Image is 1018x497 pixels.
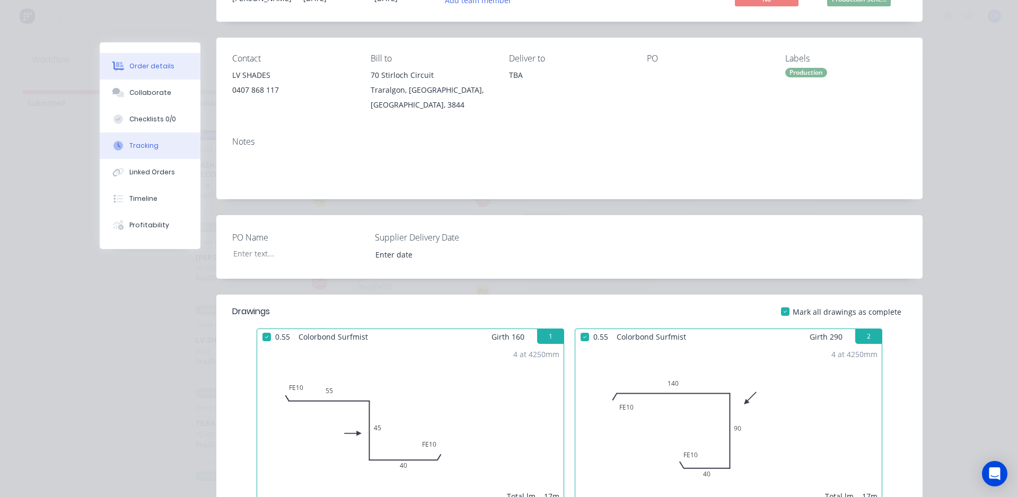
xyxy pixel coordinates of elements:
div: TBA [509,68,630,83]
div: Checklists 0/0 [129,114,176,124]
div: TBA [509,68,630,102]
span: Mark all drawings as complete [793,306,901,317]
button: Checklists 0/0 [100,106,200,132]
div: Tracking [129,141,159,150]
div: Traralgon, [GEOGRAPHIC_DATA], [GEOGRAPHIC_DATA], 3844 [371,83,492,112]
div: 4 at 4250mm [831,349,877,360]
button: Profitability [100,212,200,238]
div: Open Intercom Messenger [982,461,1007,486]
span: Girth 290 [810,329,843,344]
button: Linked Orders [100,159,200,185]
div: Timeline [129,194,157,203]
button: Tracking [100,132,200,159]
button: Collaborate [100,79,200,106]
div: 70 Stirloch Circuit [371,68,492,83]
span: 0.55 [271,329,294,344]
button: Order details [100,53,200,79]
span: Girth 160 [492,329,524,344]
div: Order details [129,61,174,71]
span: 0.55 [589,329,612,344]
div: LV SHADES [232,68,354,83]
div: Contact [232,54,354,64]
input: Enter date [368,246,500,262]
span: Colorbond Surfmist [612,329,690,344]
div: Linked Orders [129,167,175,177]
div: Bill to [371,54,492,64]
div: Profitability [129,220,169,230]
label: Supplier Delivery Date [375,231,507,244]
div: PO [647,54,768,64]
span: Colorbond Surfmist [294,329,372,344]
button: Timeline [100,185,200,212]
div: 4 at 4250mm [513,349,559,360]
div: Production [785,68,827,77]
div: LV SHADES0407 868 117 [232,68,354,102]
label: PO Name [232,231,365,244]
div: 0407 868 117 [232,83,354,97]
button: 1 [537,329,564,344]
div: Drawings [232,305,270,318]
div: Deliver to [509,54,630,64]
div: Collaborate [129,88,171,97]
div: Notes [232,137,907,147]
button: 2 [855,329,882,344]
div: Labels [785,54,907,64]
div: 70 Stirloch CircuitTraralgon, [GEOGRAPHIC_DATA], [GEOGRAPHIC_DATA], 3844 [371,68,492,112]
